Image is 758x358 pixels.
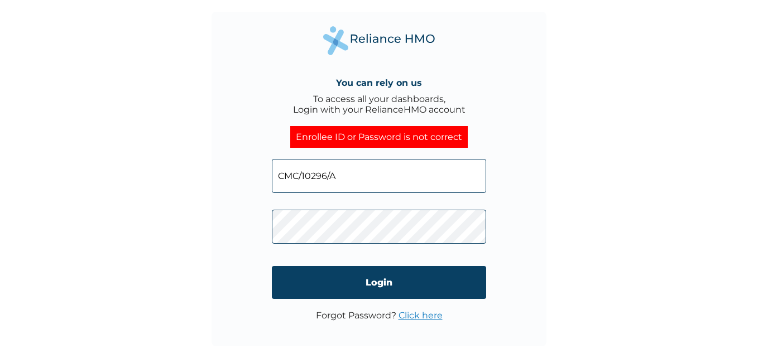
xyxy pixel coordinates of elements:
[323,26,435,55] img: Reliance Health's Logo
[399,310,443,321] a: Click here
[293,94,466,115] div: To access all your dashboards, Login with your RelianceHMO account
[290,126,468,148] div: Enrollee ID or Password is not correct
[272,266,486,299] input: Login
[272,159,486,193] input: Email address or HMO ID
[316,310,443,321] p: Forgot Password?
[336,78,422,88] h4: You can rely on us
